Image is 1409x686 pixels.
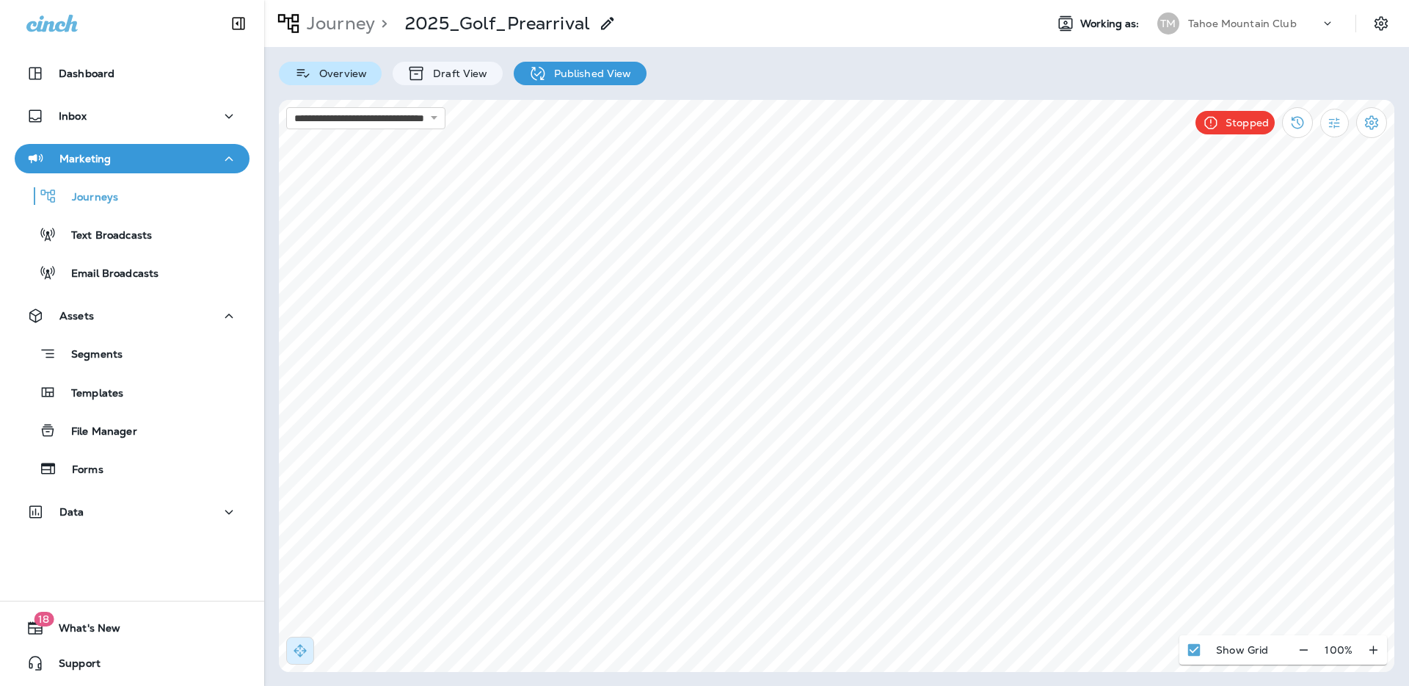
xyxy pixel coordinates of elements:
span: Support [44,657,101,675]
div: TM [1157,12,1179,35]
p: Data [59,506,84,518]
button: Assets [15,301,250,331]
button: View Changelog [1282,107,1313,138]
button: Templates [15,377,250,408]
button: Inbox [15,101,250,131]
p: Show Grid [1216,644,1268,656]
p: Published View [547,68,632,79]
p: File Manager [57,425,137,439]
p: Assets [59,310,94,322]
button: Dashboard [15,59,250,88]
button: Segments [15,338,250,369]
p: Inbox [59,110,87,122]
p: Tahoe Mountain Club [1188,18,1297,29]
button: Marketing [15,144,250,173]
p: Dashboard [59,68,114,79]
button: Data [15,497,250,527]
p: Draft View [426,68,487,79]
button: Journeys [15,181,250,212]
button: 18What's New [15,613,250,643]
p: Email Broadcasts [57,267,159,281]
p: Stopped [1226,117,1269,129]
p: 2025_Golf_Prearrival [405,12,590,35]
p: Segments [57,348,123,363]
button: Settings [1368,10,1394,37]
button: Filter Statistics [1320,109,1349,137]
span: Working as: [1080,18,1143,30]
p: 100 % [1325,644,1352,656]
p: Overview [312,68,367,79]
span: What's New [44,622,120,640]
p: Templates [57,387,123,401]
p: Journey [301,12,375,35]
button: Forms [15,453,250,484]
span: 18 [34,612,54,627]
p: Forms [57,463,103,477]
p: Journeys [57,191,118,205]
button: Collapse Sidebar [218,9,259,38]
button: File Manager [15,415,250,446]
p: Marketing [59,153,111,165]
p: Text Broadcasts [57,229,152,243]
button: Text Broadcasts [15,219,250,250]
p: > [375,12,387,35]
button: Settings [1356,107,1387,138]
button: Support [15,649,250,678]
button: Email Broadcasts [15,257,250,288]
